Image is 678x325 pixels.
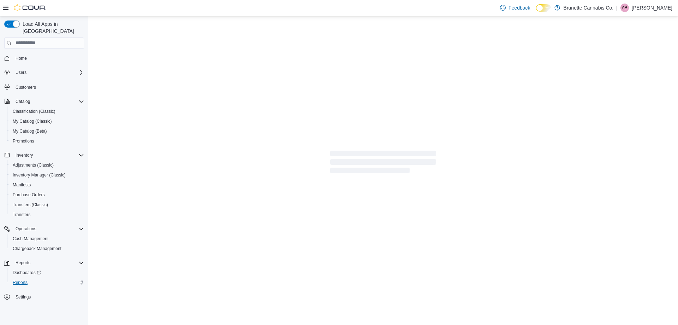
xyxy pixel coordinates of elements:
[13,293,34,301] a: Settings
[509,4,530,11] span: Feedback
[1,258,87,268] button: Reports
[330,152,436,175] span: Loading
[13,259,84,267] span: Reports
[10,201,84,209] span: Transfers (Classic)
[1,224,87,234] button: Operations
[632,4,672,12] p: [PERSON_NAME]
[1,97,87,106] button: Catalog
[13,97,33,106] button: Catalog
[10,244,64,253] a: Chargeback Management
[13,280,28,285] span: Reports
[10,191,84,199] span: Purchase Orders
[10,171,84,179] span: Inventory Manager (Classic)
[13,202,48,208] span: Transfers (Classic)
[13,68,29,77] button: Users
[7,170,87,180] button: Inventory Manager (Classic)
[13,54,30,63] a: Home
[10,181,84,189] span: Manifests
[13,225,84,233] span: Operations
[13,128,47,134] span: My Catalog (Beta)
[13,97,84,106] span: Catalog
[13,151,36,159] button: Inventory
[7,210,87,220] button: Transfers
[16,99,30,104] span: Catalog
[10,117,55,126] a: My Catalog (Classic)
[13,162,54,168] span: Adjustments (Classic)
[7,268,87,278] a: Dashboards
[16,260,30,266] span: Reports
[13,138,34,144] span: Promotions
[7,190,87,200] button: Purchase Orders
[13,68,84,77] span: Users
[1,53,87,63] button: Home
[13,109,55,114] span: Classification (Classic)
[10,161,84,169] span: Adjustments (Classic)
[1,150,87,160] button: Inventory
[13,259,33,267] button: Reports
[7,160,87,170] button: Adjustments (Classic)
[16,56,27,61] span: Home
[14,4,46,11] img: Cova
[10,171,69,179] a: Inventory Manager (Classic)
[7,234,87,244] button: Cash Management
[13,83,39,92] a: Customers
[16,70,26,75] span: Users
[13,292,84,301] span: Settings
[10,234,51,243] a: Cash Management
[4,50,84,320] nav: Complex example
[13,246,61,251] span: Chargeback Management
[497,1,533,15] a: Feedback
[7,278,87,288] button: Reports
[10,210,33,219] a: Transfers
[10,244,84,253] span: Chargeback Management
[10,268,44,277] a: Dashboards
[13,82,84,91] span: Customers
[7,200,87,210] button: Transfers (Classic)
[10,117,84,126] span: My Catalog (Classic)
[10,210,84,219] span: Transfers
[7,126,87,136] button: My Catalog (Beta)
[13,225,39,233] button: Operations
[10,278,30,287] a: Reports
[1,82,87,92] button: Customers
[16,226,36,232] span: Operations
[10,127,84,135] span: My Catalog (Beta)
[10,107,58,116] a: Classification (Classic)
[10,268,84,277] span: Dashboards
[13,182,31,188] span: Manifests
[10,234,84,243] span: Cash Management
[10,137,84,145] span: Promotions
[10,107,84,116] span: Classification (Classic)
[13,270,41,275] span: Dashboards
[10,127,50,135] a: My Catalog (Beta)
[564,4,614,12] p: Brunette Cannabis Co.
[16,294,31,300] span: Settings
[13,172,66,178] span: Inventory Manager (Classic)
[622,4,628,12] span: AB
[1,292,87,302] button: Settings
[1,68,87,77] button: Users
[13,151,84,159] span: Inventory
[13,118,52,124] span: My Catalog (Classic)
[13,54,84,63] span: Home
[7,116,87,126] button: My Catalog (Classic)
[10,181,34,189] a: Manifests
[20,21,84,35] span: Load All Apps in [GEOGRAPHIC_DATA]
[536,4,551,12] input: Dark Mode
[10,201,51,209] a: Transfers (Classic)
[7,136,87,146] button: Promotions
[620,4,629,12] div: Alayna Bosmans
[13,212,30,217] span: Transfers
[13,236,48,242] span: Cash Management
[16,85,36,90] span: Customers
[13,192,45,198] span: Purchase Orders
[10,278,84,287] span: Reports
[7,180,87,190] button: Manifests
[16,152,33,158] span: Inventory
[10,161,56,169] a: Adjustments (Classic)
[616,4,618,12] p: |
[10,191,48,199] a: Purchase Orders
[7,106,87,116] button: Classification (Classic)
[7,244,87,254] button: Chargeback Management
